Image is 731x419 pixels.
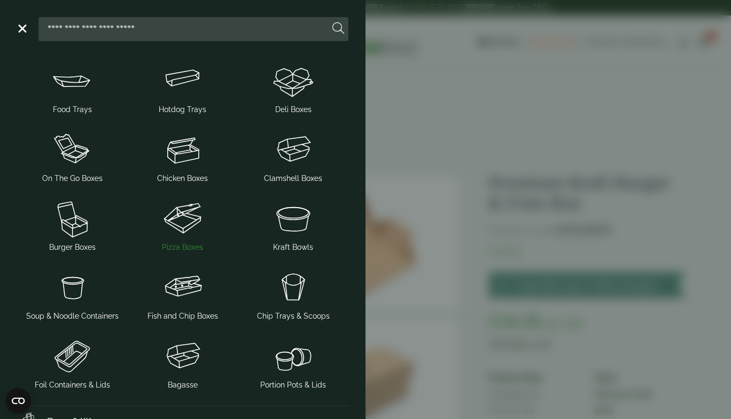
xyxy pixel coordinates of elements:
[53,104,92,115] span: Food Trays
[159,104,206,115] span: Hotdog Trays
[264,173,322,184] span: Clamshell Boxes
[157,173,208,184] span: Chicken Boxes
[21,333,123,393] a: Foil Containers & Lids
[5,388,31,414] button: Open CMP widget
[21,335,123,377] img: Foil_container.svg
[242,197,344,240] img: SoupNsalad_bowls.svg
[132,197,234,240] img: Pizza_boxes.svg
[21,197,123,240] img: Burger_box.svg
[242,264,344,324] a: Chip Trays & Scoops
[242,59,344,102] img: Deli_box.svg
[242,335,344,377] img: PortionPots.svg
[242,126,344,186] a: Clamshell Boxes
[132,195,234,255] a: Pizza Boxes
[132,59,234,102] img: Hotdog_tray.svg
[132,333,234,393] a: Bagasse
[26,311,119,322] span: Soup & Noodle Containers
[42,173,103,184] span: On The Go Boxes
[132,335,234,377] img: Clamshell_box.svg
[242,333,344,393] a: Portion Pots & Lids
[168,380,198,391] span: Bagasse
[21,195,123,255] a: Burger Boxes
[260,380,326,391] span: Portion Pots & Lids
[132,128,234,171] img: Chicken_box-1.svg
[132,264,234,324] a: Fish and Chip Boxes
[132,57,234,117] a: Hotdog Trays
[147,311,218,322] span: Fish and Chip Boxes
[21,266,123,309] img: SoupNoodle_container.svg
[21,126,123,186] a: On The Go Boxes
[242,57,344,117] a: Deli Boxes
[162,242,203,253] span: Pizza Boxes
[242,195,344,255] a: Kraft Bowls
[242,266,344,309] img: Chip_tray.svg
[21,128,123,171] img: OnTheGo_boxes.svg
[273,242,313,253] span: Kraft Bowls
[257,311,330,322] span: Chip Trays & Scoops
[132,266,234,309] img: FishNchip_box.svg
[132,126,234,186] a: Chicken Boxes
[242,128,344,171] img: Clamshell_box.svg
[35,380,110,391] span: Foil Containers & Lids
[275,104,312,115] span: Deli Boxes
[21,57,123,117] a: Food Trays
[21,264,123,324] a: Soup & Noodle Containers
[21,59,123,102] img: Food_tray.svg
[49,242,96,253] span: Burger Boxes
